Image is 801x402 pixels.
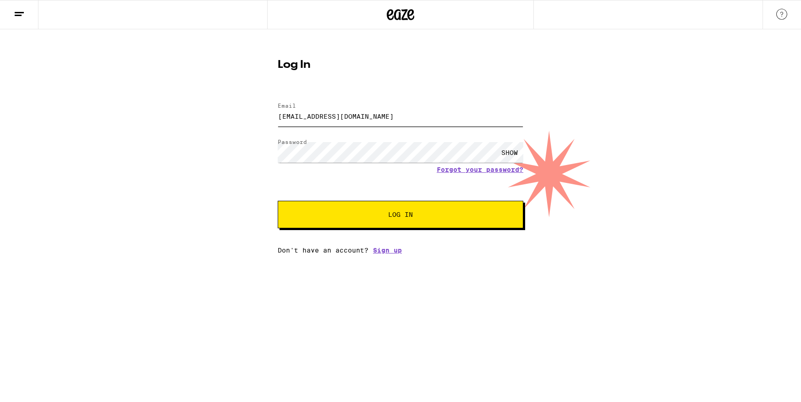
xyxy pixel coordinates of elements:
input: Email [278,106,523,127]
a: Sign up [373,247,402,254]
span: Log In [388,211,413,218]
a: Forgot your password? [437,166,523,173]
div: SHOW [496,142,523,163]
span: Hi. Need any help? [5,6,66,14]
div: Don't have an account? [278,247,523,254]
button: Log In [278,201,523,228]
label: Email [278,103,296,109]
label: Password [278,139,307,145]
h1: Log In [278,60,523,71]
